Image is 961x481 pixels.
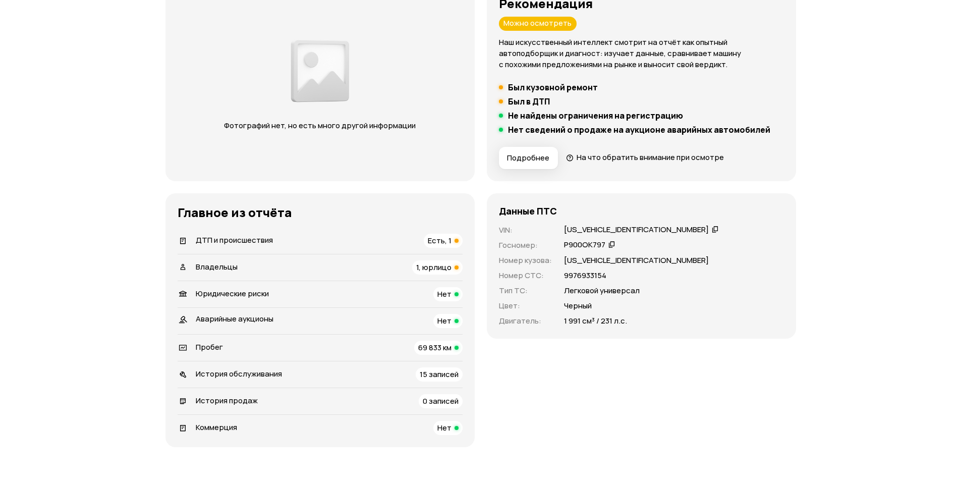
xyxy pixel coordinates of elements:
[416,262,451,273] span: 1, юрлицо
[288,34,352,108] img: d89e54fb62fcf1f0.png
[418,342,451,353] span: 69 833 км
[196,261,238,272] span: Владельцы
[564,225,709,235] div: [US_VEHICLE_IDENTIFICATION_NUMBER]
[499,225,552,236] p: VIN :
[437,289,451,299] span: Нет
[214,120,426,131] p: Фотографий нет, но есть много другой информации
[196,422,237,433] span: Коммерция
[499,315,552,327] p: Двигатель :
[508,82,598,92] h5: Был кузовной ремонт
[564,255,709,266] p: [US_VEHICLE_IDENTIFICATION_NUMBER]
[499,17,577,31] div: Можно осмотреть
[196,288,269,299] span: Юридические риски
[499,270,552,281] p: Номер СТС :
[423,396,459,406] span: 0 записей
[420,369,459,380] span: 15 записей
[499,205,557,217] h4: Данные ПТС
[196,235,273,245] span: ДТП и происшествия
[499,285,552,296] p: Тип ТС :
[508,96,550,106] h5: Был в ДТП
[437,315,451,326] span: Нет
[499,255,552,266] p: Номер кузова :
[196,368,282,379] span: История обслуживания
[508,111,683,121] h5: Не найдены ограничения на регистрацию
[196,395,258,406] span: История продаж
[566,152,724,163] a: На что обратить внимание при осмотре
[437,422,451,433] span: Нет
[499,37,784,70] p: Наш искусственный интеллект смотрит на отчёт как опытный автоподборщик и диагност: изучает данные...
[196,313,273,324] span: Аварийные аукционы
[564,270,606,281] p: 9976933154
[564,315,627,327] p: 1 991 см³ / 231 л.с.
[564,240,605,250] div: Р900ОК797
[428,235,451,246] span: Есть, 1
[564,285,640,296] p: Легковой универсал
[507,153,549,163] span: Подробнее
[499,240,552,251] p: Госномер :
[564,300,592,311] p: Черный
[178,205,463,220] h3: Главное из отчёта
[508,125,770,135] h5: Нет сведений о продаже на аукционе аварийных автомобилей
[196,342,223,352] span: Пробег
[577,152,724,163] span: На что обратить внимание при осмотре
[499,300,552,311] p: Цвет :
[499,147,558,169] button: Подробнее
